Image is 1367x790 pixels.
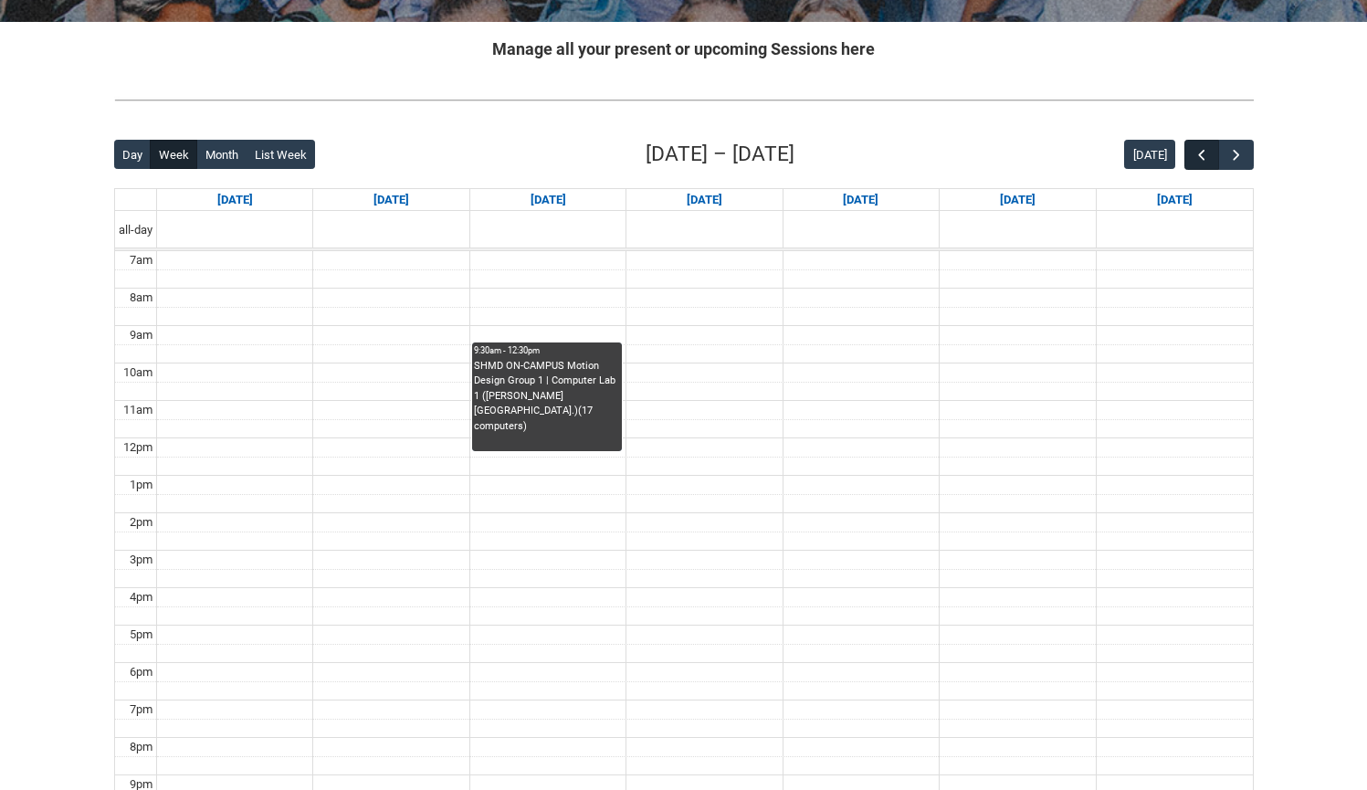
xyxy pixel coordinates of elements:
div: 2pm [126,513,156,532]
button: Week [150,140,197,169]
div: 9am [126,326,156,344]
h2: Manage all your present or upcoming Sessions here [114,37,1254,61]
a: Go to September 9, 2025 [527,189,570,211]
a: Go to September 10, 2025 [683,189,726,211]
div: 5pm [126,626,156,644]
div: SHMD ON-CAMPUS Motion Design Group 1 | Computer Lab 1 ([PERSON_NAME][GEOGRAPHIC_DATA].)(17 comput... [474,359,620,435]
div: 11am [120,401,156,419]
div: 3pm [126,551,156,569]
div: 7am [126,251,156,269]
button: [DATE] [1124,140,1175,169]
span: all-day [115,221,156,239]
div: 6pm [126,663,156,681]
div: 8pm [126,738,156,756]
div: 12pm [120,438,156,457]
div: 1pm [126,476,156,494]
h2: [DATE] – [DATE] [646,139,794,170]
button: Next Week [1218,140,1253,170]
div: 4pm [126,588,156,606]
a: Go to September 12, 2025 [996,189,1039,211]
img: REDU_GREY_LINE [114,90,1254,110]
div: 9:30am - 12:30pm [474,344,620,357]
button: Previous Week [1184,140,1219,170]
div: 7pm [126,700,156,719]
div: 8am [126,289,156,307]
a: Go to September 11, 2025 [839,189,882,211]
div: 10am [120,363,156,382]
button: Day [114,140,152,169]
button: Month [196,140,247,169]
a: Go to September 7, 2025 [214,189,257,211]
a: Go to September 13, 2025 [1153,189,1196,211]
a: Go to September 8, 2025 [370,189,413,211]
button: List Week [246,140,315,169]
